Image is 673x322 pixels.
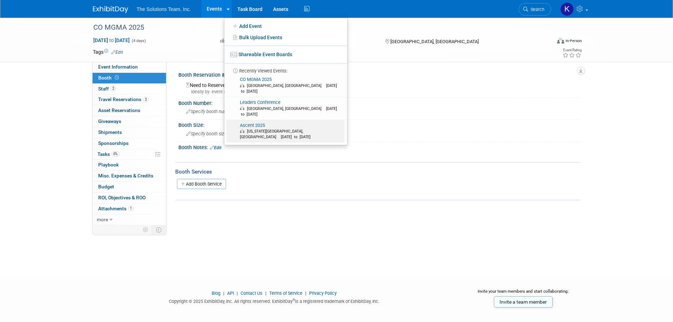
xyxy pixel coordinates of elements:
[247,106,325,111] span: [GEOGRAPHIC_DATA], [GEOGRAPHIC_DATA]
[247,83,325,88] span: [GEOGRAPHIC_DATA], [GEOGRAPHIC_DATA]
[560,2,574,16] img: Kaelon Harris
[184,80,575,95] div: Need to Reserve
[222,291,226,296] span: |
[93,105,166,116] a: Asset Reservations
[93,62,166,72] a: Event Information
[93,6,128,13] img: ExhibitDay
[264,291,268,296] span: |
[178,142,580,151] div: Booth Notes:
[186,89,575,95] div: Ideally by: event start date ([DATE])?
[98,118,121,124] span: Giveaways
[557,38,564,43] img: Format-Inperson.png
[226,97,344,120] a: Leaders Conference [GEOGRAPHIC_DATA], [GEOGRAPHIC_DATA] [DATE] to [DATE]
[218,37,260,45] button: Committed
[93,182,166,192] a: Budget
[98,151,119,157] span: Tasks
[93,149,166,160] a: Tasks0%
[177,179,226,189] a: Add Booth Service
[98,64,138,70] span: Event Information
[97,217,108,222] span: more
[93,193,166,203] a: ROI, Objectives & ROO
[98,107,140,113] span: Asset Reservations
[111,50,123,55] a: Edit
[93,215,166,225] a: more
[178,98,580,107] div: Booth Number:
[93,204,166,214] a: Attachments1
[93,73,166,83] a: Booth
[175,168,580,176] div: Booth Services
[224,32,347,43] a: Bulk Upload Events
[178,120,580,129] div: Booth Size:
[509,37,582,47] div: Event Format
[235,291,240,296] span: |
[226,74,344,97] a: CO MGMA 2025 [GEOGRAPHIC_DATA], [GEOGRAPHIC_DATA] [DATE] to [DATE]
[98,75,120,81] span: Booth
[565,38,582,43] div: In-Person
[241,291,262,296] a: Contact Us
[98,86,116,92] span: Staff
[212,291,220,296] a: Blog
[98,173,153,178] span: Misc. Expenses & Credits
[93,116,166,127] a: Giveaways
[91,21,541,34] div: CO MGMA 2025
[240,106,337,117] span: [DATE] to [DATE]
[98,184,114,189] span: Budget
[293,298,295,302] sup: ®
[390,39,479,44] span: [GEOGRAPHIC_DATA], [GEOGRAPHIC_DATA]
[230,52,237,57] img: seventboard-3.png
[269,291,302,296] a: Terms of Service
[224,63,347,74] li: Recently Viewed Events:
[143,97,148,102] span: 3
[224,48,347,61] a: Shareable Event Boards
[303,291,308,296] span: |
[93,94,166,105] a: Travel Reservations3
[140,225,152,234] td: Personalize Event Tab Strip
[227,291,234,296] a: API
[111,86,116,91] span: 2
[98,129,122,135] span: Shipments
[112,151,119,157] span: 0%
[186,131,226,136] span: Specify booth size
[152,225,166,234] td: Toggle Event Tabs
[93,297,456,305] div: Copyright © 2025 ExhibitDay, Inc. All rights reserved. ExhibitDay is a registered trademark of Ex...
[93,84,166,94] a: Staff2
[466,288,580,299] div: Invite your team members and start collaborating:
[93,37,130,43] span: [DATE] [DATE]
[93,171,166,181] a: Misc. Expenses & Credits
[494,296,553,308] a: Invite a team member
[137,6,191,12] span: The Solutions Team, Inc.
[93,138,166,149] a: Sponsorships
[128,206,134,211] span: 1
[131,39,146,43] span: (4 days)
[98,195,146,200] span: ROI, Objectives & ROO
[309,291,337,296] a: Privacy Policy
[281,135,314,139] span: [DATE] to [DATE]
[108,37,115,43] span: to
[178,70,580,79] div: Booth Reservation & Invoice:
[240,83,337,94] span: [DATE] to [DATE]
[562,48,582,52] div: Event Rating
[528,7,544,12] span: Search
[210,145,222,150] a: Edit
[98,96,148,102] span: Travel Reservations
[519,3,551,16] a: Search
[113,75,120,80] span: Booth not reserved yet
[98,206,134,211] span: Attachments
[93,48,123,55] td: Tags
[93,160,166,170] a: Playbook
[226,120,344,143] a: Ascent 2025 [US_STATE][GEOGRAPHIC_DATA], [GEOGRAPHIC_DATA] [DATE] to [DATE]
[186,109,234,114] span: Specify booth number
[240,129,303,139] span: [US_STATE][GEOGRAPHIC_DATA], [GEOGRAPHIC_DATA]
[98,140,129,146] span: Sponsorships
[93,127,166,138] a: Shipments
[98,162,119,168] span: Playbook
[224,21,347,32] a: Add Event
